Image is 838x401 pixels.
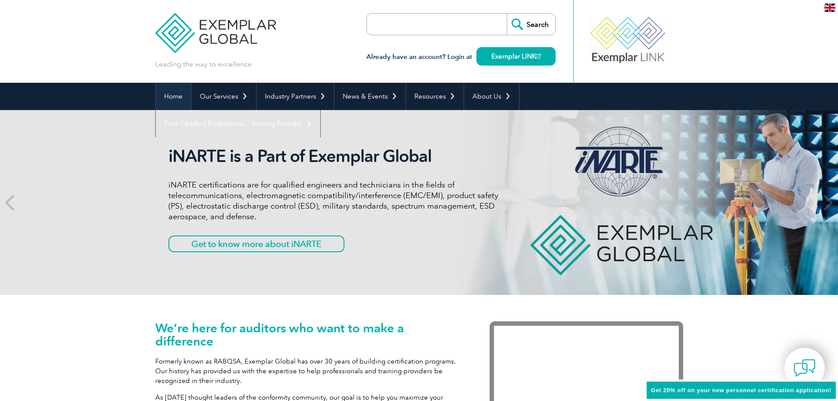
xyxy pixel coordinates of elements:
span: Get 20% off on your new personnel certification application! [651,387,831,394]
img: en [824,4,835,12]
h2: iNARTE is a Part of Exemplar Global [168,146,498,166]
input: Search [507,14,555,35]
a: News & Events [334,83,406,110]
img: contact-chat.png [794,357,816,379]
a: Industry Partners [256,83,334,110]
a: Exemplar LINK [476,47,556,66]
a: Resources [406,83,464,110]
img: open_square.png [536,54,541,59]
h3: Already have an account? Login at [366,52,556,63]
a: Home [156,83,191,110]
a: Our Services [191,83,256,110]
a: About Us [464,83,519,110]
a: Get to know more about iNARTE [168,235,344,252]
p: iNARTE certifications are for qualified engineers and technicians in the fields of telecommunicat... [168,180,498,222]
a: Find Certified Professional / Training Provider [156,110,320,137]
h1: We’re here for auditors who want to make a difference [155,321,463,348]
p: Leading the way to excellence [155,59,252,69]
p: Formerly known as RABQSA, Exemplar Global has over 30 years of building certification programs. O... [155,357,463,386]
